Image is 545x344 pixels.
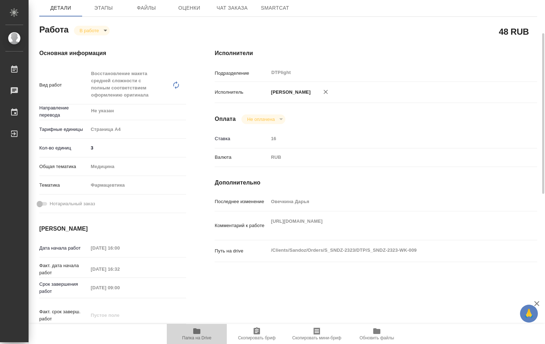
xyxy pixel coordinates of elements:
div: Страница А4 [88,123,186,136]
span: Этапы [86,4,121,13]
button: Скопировать мини-бриф [287,324,347,344]
p: Последнее изменение [215,198,268,205]
span: Скопировать мини-бриф [292,335,341,340]
h2: Работа [39,23,69,35]
p: Комментарий к работе [215,222,268,229]
p: Факт. дата начала работ [39,262,88,276]
span: SmartCat [258,4,292,13]
input: Пустое поле [88,282,151,293]
span: Оценки [172,4,206,13]
p: Тарифные единицы [39,126,88,133]
button: В работе [77,28,101,34]
h4: Исполнители [215,49,537,58]
div: Фармацевтика [88,179,186,191]
input: Пустое поле [269,196,510,207]
button: Не оплачена [245,116,277,122]
p: Тематика [39,182,88,189]
div: RUB [269,151,510,163]
p: Исполнитель [215,89,268,96]
input: Пустое поле [269,133,510,144]
button: Удалить исполнителя [318,84,334,100]
h4: Дополнительно [215,178,537,187]
input: Пустое поле [88,264,151,274]
textarea: [URL][DOMAIN_NAME] [269,215,510,235]
p: Направление перевода [39,104,88,119]
p: Срок завершения работ [39,281,88,295]
p: Кол-во единиц [39,144,88,152]
span: 🙏 [523,306,535,321]
p: Путь на drive [215,247,268,255]
p: Валюта [215,154,268,161]
p: Ставка [215,135,268,142]
span: Чат заказа [215,4,249,13]
div: В работе [74,26,110,35]
p: Вид работ [39,82,88,89]
p: Общая тематика [39,163,88,170]
h4: Основная информация [39,49,186,58]
h4: [PERSON_NAME] [39,225,186,233]
p: [PERSON_NAME] [269,89,311,96]
p: Факт. срок заверш. работ [39,308,88,323]
span: Обновить файлы [360,335,394,340]
span: Скопировать бриф [238,335,275,340]
input: Пустое поле [88,310,151,320]
span: Файлы [129,4,164,13]
button: 🙏 [520,305,538,323]
button: Папка на Drive [167,324,227,344]
input: Пустое поле [88,243,151,253]
div: В работе [241,114,285,124]
div: Медицина [88,161,186,173]
span: Папка на Drive [182,335,211,340]
button: Скопировать бриф [227,324,287,344]
button: Обновить файлы [347,324,407,344]
span: Детали [44,4,78,13]
p: Дата начала работ [39,245,88,252]
input: ✎ Введи что-нибудь [88,143,186,153]
textarea: /Clients/Sandoz/Orders/S_SNDZ-2323/DTP/S_SNDZ-2323-WK-009 [269,244,510,256]
h4: Оплата [215,115,236,123]
h2: 48 RUB [499,25,529,38]
span: Нотариальный заказ [50,200,95,207]
p: Подразделение [215,70,268,77]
